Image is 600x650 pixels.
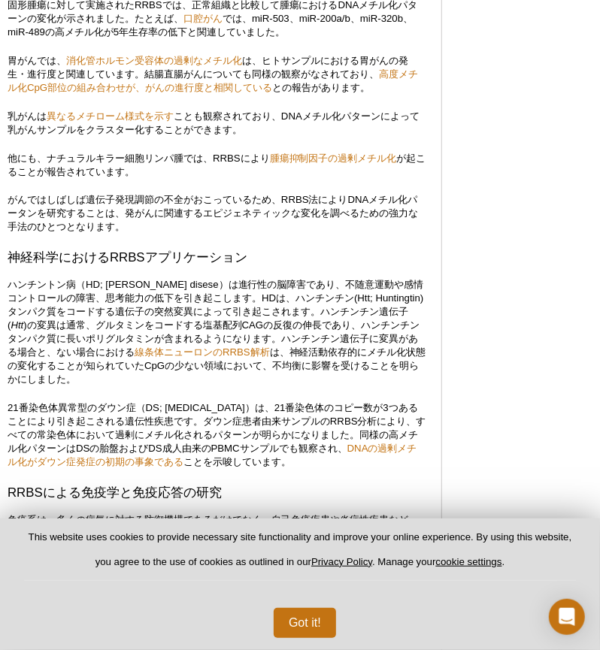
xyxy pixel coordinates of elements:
a: 消化管ホルモン受容体の過剰なメチル化 [66,55,242,66]
p: This website uses cookies to provide necessary site functionality and improve your online experie... [24,531,576,581]
a: 線条体ニューロンのRRBS解析 [135,346,270,358]
a: Privacy Policy [311,556,372,567]
div: Open Intercom Messenger [549,599,585,635]
a: 高度メチル化CpG部位の組み合わせが、がんの進行度と相関している [8,68,418,93]
p: 胃がんでは、 は、ヒトサンプルにおける胃がんの発生・進行度と関連しています。結腸直腸がんについても同様の観察がなされており、 との報告があります。 [8,54,426,95]
button: cookie settings [435,556,502,567]
p: 乳がんは ことも観察されており、DNAメチル化パターンによって乳がんサンプルをクラスター化することができます。 [8,110,426,137]
em: Htt [11,319,23,331]
p: ハンチントン病（HD; [PERSON_NAME] disese）は進行性の脳障害であり、不随意運動や感情コントロールの障害、思考能力の低下を引き起こします。HDは、ハンチンチン(Htt; Hu... [8,278,426,386]
p: 免疫系は、多くの病気に対する防御機構であるだけでなく、自己免疫疾患や炎症性疾患など、多くの重要なヒト疾患にも関与しています。嚢胞性線維症サンプルから得られたマクロファージでは、RRBSにより、こ... [8,513,426,567]
a: 異なるメチローム様式を示す [47,110,174,122]
button: Got it! [274,608,336,638]
a: DNAの過剰メチル化がダウン症発症の初期の事象である [8,443,417,467]
a: 口腔がん [183,13,223,24]
h3: RRBSによる免疫学と免疫応答の研究 [8,484,426,502]
p: 21番染色体異常型のダウン症（DS; [MEDICAL_DATA]）は、21番染色体のコピー数が3つあることにより引き起こされる遺伝性疾患です。ダウン症患者由来サンプルのRRBS分析により、すべ... [8,401,426,469]
p: がんではしばしば遺伝子発現調節の不全がおこっているため、RRBS法によりDNAメチル化パータンを研究することは、発がんに関連するエピジェネティックな変化を調べるための強力な手法のひとつとなります。 [8,193,426,234]
a: 腫瘍抑制因子の過剰メチル化 [270,153,397,164]
p: 他にも、ナチュラルキラー細胞リンパ腫では、RRBSにより が起こることが報告されています。 [8,152,426,179]
h3: 神経科学におけるRRBSアプリケーション [8,249,426,267]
